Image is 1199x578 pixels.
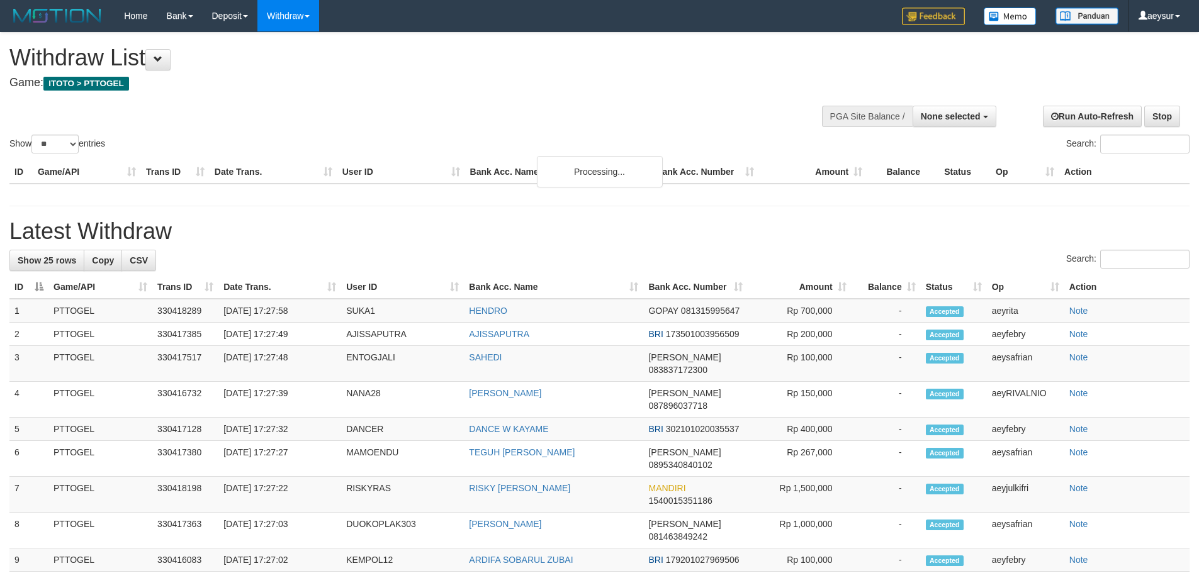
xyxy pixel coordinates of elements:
td: PTTOGEL [48,323,152,346]
a: HENDRO [469,306,507,316]
td: [DATE] 17:27:49 [218,323,341,346]
span: Accepted [926,353,964,364]
a: [PERSON_NAME] [469,519,541,529]
th: User ID: activate to sort column ascending [341,275,464,299]
img: panduan.png [1055,8,1118,25]
td: aeyfebry [987,548,1064,572]
div: PGA Site Balance / [822,106,913,127]
th: Bank Acc. Name: activate to sort column ascending [464,275,643,299]
td: - [852,418,921,441]
a: Note [1069,352,1088,362]
label: Search: [1066,250,1190,269]
td: PTTOGEL [48,513,152,548]
td: - [852,441,921,477]
th: Trans ID: activate to sort column ascending [152,275,218,299]
a: Show 25 rows [9,250,84,271]
span: Copy 087896037718 to clipboard [648,401,707,411]
span: Accepted [926,306,964,317]
td: PTTOGEL [48,346,152,382]
a: [PERSON_NAME] [469,388,541,398]
span: Accepted [926,425,964,435]
td: - [852,323,921,346]
td: 9 [9,548,48,572]
td: 4 [9,382,48,418]
td: Rp 700,000 [748,299,852,323]
a: Stop [1144,106,1180,127]
span: Copy 081315995647 to clipboard [681,306,740,316]
a: Run Auto-Refresh [1043,106,1142,127]
td: 3 [9,346,48,382]
span: Accepted [926,484,964,494]
th: Date Trans. [210,160,337,184]
a: Note [1069,306,1088,316]
td: [DATE] 17:27:02 [218,548,341,572]
td: 330418198 [152,477,218,513]
td: RISKYRAS [341,477,464,513]
td: [DATE] 17:27:03 [218,513,341,548]
td: Rp 150,000 [748,382,852,418]
td: - [852,513,921,548]
th: Amount: activate to sort column ascending [748,275,852,299]
input: Search: [1100,250,1190,269]
h4: Game: [9,77,787,89]
a: Note [1069,388,1088,398]
td: [DATE] 17:27:22 [218,477,341,513]
td: - [852,382,921,418]
td: 7 [9,477,48,513]
label: Search: [1066,135,1190,153]
th: User ID [337,160,465,184]
th: Amount [759,160,867,184]
td: 330417517 [152,346,218,382]
span: Accepted [926,448,964,459]
td: aeysafrian [987,513,1064,548]
th: Status: activate to sort column ascending [921,275,987,299]
td: 5 [9,418,48,441]
label: Show entries [9,135,105,153]
a: AJISSAPUTRA [469,329,529,339]
a: Note [1069,555,1088,565]
img: Feedback.jpg [902,8,965,25]
td: [DATE] 17:27:39 [218,382,341,418]
td: 330417380 [152,441,218,477]
span: Copy 081463849242 to clipboard [648,531,707,542]
td: SUKA1 [341,299,464,323]
td: 6 [9,441,48,477]
button: None selected [913,106,996,127]
span: [PERSON_NAME] [648,519,721,529]
td: - [852,346,921,382]
a: ARDIFA SOBARUL ZUBAI [469,555,573,565]
span: Copy [92,255,114,265]
a: Note [1069,519,1088,529]
td: 330417385 [152,323,218,346]
div: Processing... [537,156,663,187]
h1: Latest Withdraw [9,219,1190,244]
th: ID [9,160,33,184]
a: TEGUH [PERSON_NAME] [469,447,575,457]
img: MOTION_logo.png [9,6,105,25]
td: KEMPOL12 [341,548,464,572]
th: Balance [867,160,939,184]
td: [DATE] 17:27:58 [218,299,341,323]
th: Bank Acc. Number: activate to sort column ascending [643,275,747,299]
td: PTTOGEL [48,548,152,572]
th: Bank Acc. Number [651,160,759,184]
td: [DATE] 17:27:48 [218,346,341,382]
th: ID: activate to sort column descending [9,275,48,299]
td: aeyRIVALNIO [987,382,1064,418]
td: Rp 267,000 [748,441,852,477]
span: [PERSON_NAME] [648,352,721,362]
span: MANDIRI [648,483,685,493]
span: [PERSON_NAME] [648,447,721,457]
td: aeysafrian [987,441,1064,477]
td: DUOKOPLAK303 [341,513,464,548]
td: - [852,548,921,572]
td: 330416732 [152,382,218,418]
span: Accepted [926,520,964,530]
a: SAHEDI [469,352,502,362]
td: Rp 1,500,000 [748,477,852,513]
span: Copy 173501003956509 to clipboard [666,329,740,339]
td: PTTOGEL [48,441,152,477]
span: [PERSON_NAME] [648,388,721,398]
td: aeyfebry [987,323,1064,346]
td: Rp 200,000 [748,323,852,346]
